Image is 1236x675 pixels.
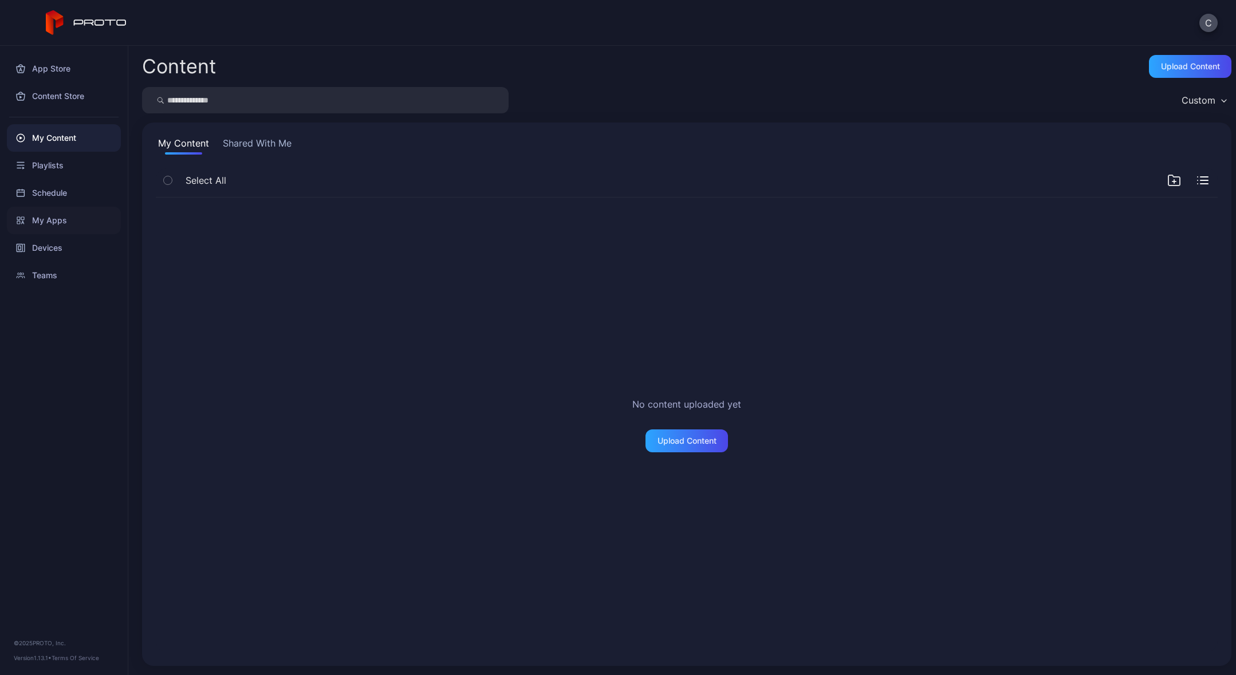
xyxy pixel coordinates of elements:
button: My Content [156,136,211,155]
a: Schedule [7,179,121,207]
div: Upload Content [1161,62,1220,71]
h2: No content uploaded yet [632,397,741,411]
button: C [1199,14,1218,32]
a: Playlists [7,152,121,179]
div: Content [142,57,216,76]
button: Upload Content [645,429,728,452]
button: Shared With Me [221,136,294,155]
a: Devices [7,234,121,262]
a: My Content [7,124,121,152]
span: Select All [186,173,226,187]
a: Content Store [7,82,121,110]
div: © 2025 PROTO, Inc. [14,638,114,648]
button: Custom [1176,87,1231,113]
a: App Store [7,55,121,82]
a: Terms Of Service [52,654,99,661]
div: Custom [1182,94,1215,106]
div: Upload Content [658,436,717,445]
a: Teams [7,262,121,289]
a: My Apps [7,207,121,234]
button: Upload Content [1149,55,1231,78]
span: Version 1.13.1 • [14,654,52,661]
